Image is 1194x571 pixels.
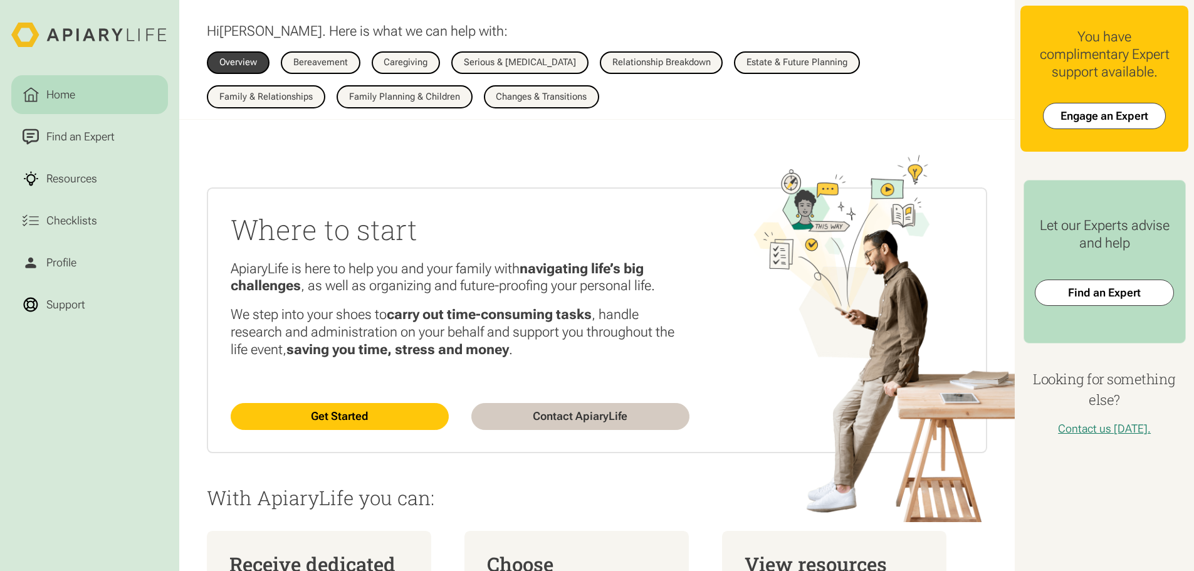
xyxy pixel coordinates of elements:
a: Resources [11,159,168,199]
div: You have complimentary Expert support available. [1032,28,1177,81]
a: Contact us [DATE]. [1058,422,1151,435]
div: Bereavement [293,58,348,67]
p: With ApiaryLife you can: [207,487,987,508]
a: Support [11,285,168,325]
strong: saving you time, stress and money [286,341,509,357]
a: Bereavement [281,51,360,75]
a: Home [11,75,168,115]
p: ApiaryLife is here to help you and your family with , as well as organizing and future-proofing y... [231,260,689,295]
a: Relationship Breakdown [600,51,723,75]
a: Profile [11,243,168,283]
a: Caregiving [372,51,441,75]
a: Checklists [11,201,168,241]
a: Serious & [MEDICAL_DATA] [451,51,589,75]
div: Family Planning & Children [349,92,460,102]
div: Resources [43,170,100,187]
h4: Looking for something else? [1020,369,1188,411]
a: Find an Expert [11,117,168,157]
strong: carry out time-consuming tasks [387,306,592,322]
a: Contact ApiaryLife [471,403,689,429]
div: Find an Expert [43,128,117,145]
div: Estate & Future Planning [746,58,847,67]
div: Profile [43,254,79,271]
a: Engage an Expert [1043,103,1166,129]
a: Family Planning & Children [337,85,473,108]
a: Overview [207,51,270,75]
div: Caregiving [384,58,427,67]
div: Support [43,296,88,313]
a: Get Started [231,403,449,429]
div: Let our Experts advise and help [1035,217,1173,252]
strong: navigating life’s big challenges [231,260,644,294]
span: [PERSON_NAME] [219,23,322,39]
div: Relationship Breakdown [612,58,711,67]
a: Estate & Future Planning [734,51,860,75]
div: Changes & Transitions [496,92,587,102]
a: Family & Relationships [207,85,325,108]
a: Changes & Transitions [484,85,600,108]
div: Home [43,86,78,103]
div: Serious & [MEDICAL_DATA] [464,58,576,67]
p: We step into your shoes to , handle research and administration on your behalf and support you th... [231,306,689,359]
div: Family & Relationships [219,92,313,102]
p: Hi . Here is what we can help with: [207,23,508,40]
h2: Where to start [231,211,689,248]
a: Find an Expert [1035,280,1173,306]
div: Checklists [43,212,100,229]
